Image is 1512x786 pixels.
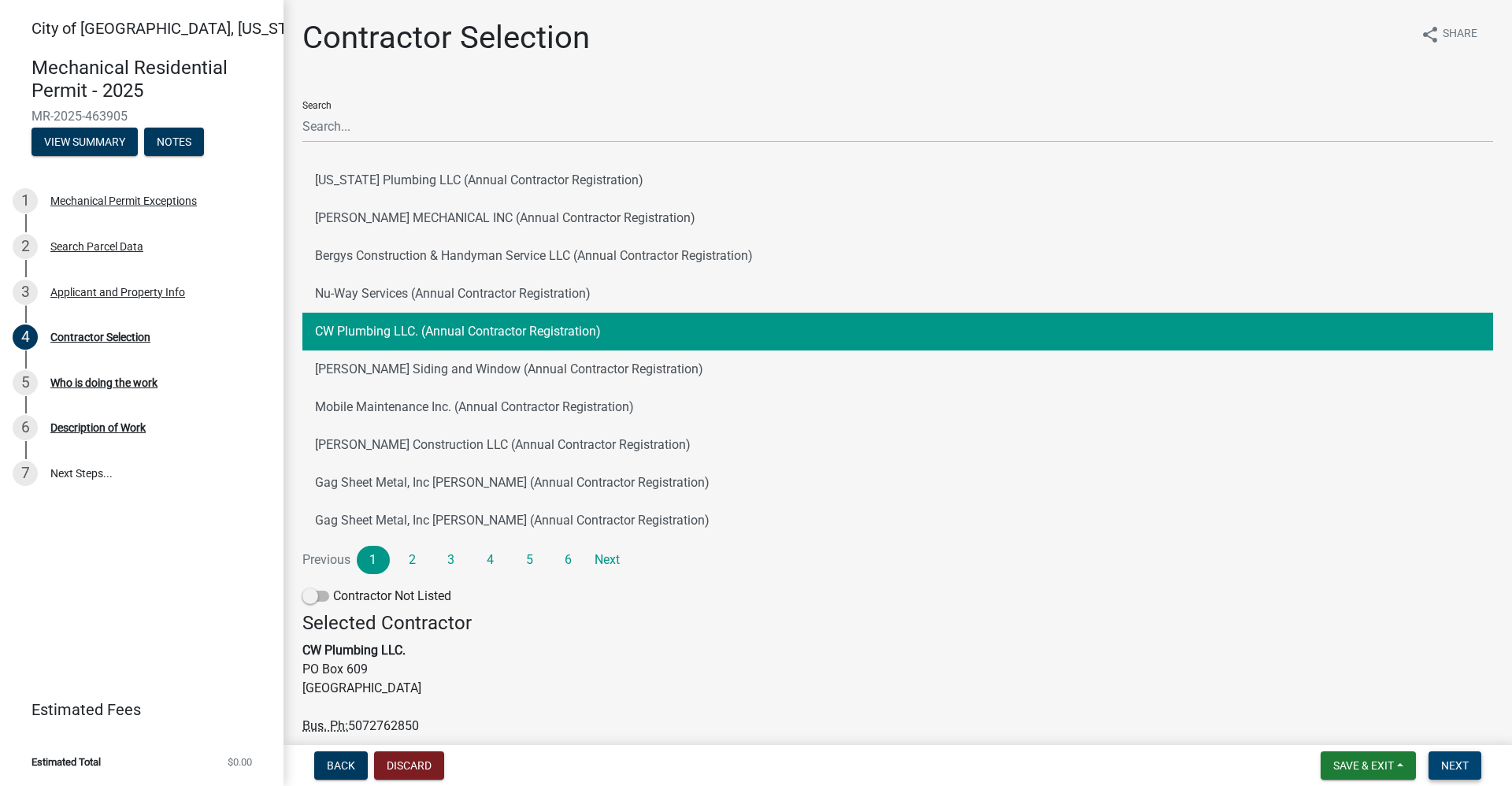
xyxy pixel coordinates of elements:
[1321,751,1416,780] button: Save & Exit
[31,57,271,102] h4: Mechanical Residential Permit - 2025
[50,422,146,433] div: Description of Work
[552,546,585,574] a: 6
[13,280,38,305] div: 3
[144,136,204,149] wm-modal-confirm: Notes
[302,426,1493,464] button: [PERSON_NAME] Construction LLC (Annual Contractor Registration)
[302,737,326,752] abbr: Fax Number
[513,546,546,574] a: 5
[144,128,204,156] button: Notes
[357,546,390,574] a: 1
[1441,759,1469,772] span: Next
[302,199,1493,237] button: [PERSON_NAME] MECHANICAL INC (Annual Contractor Registration)
[302,587,451,606] label: Contractor Not Listed
[302,643,406,658] strong: CW Plumbing LLC.
[50,195,197,206] div: Mechanical Permit Exceptions
[13,461,38,486] div: 7
[31,128,138,156] button: View Summary
[314,751,368,780] button: Back
[302,388,1493,426] button: Mobile Maintenance Inc. (Annual Contractor Registration)
[50,332,150,343] div: Contractor Selection
[302,19,590,57] h1: Contractor Selection
[1333,759,1394,772] span: Save & Exit
[13,324,38,350] div: 4
[327,759,355,772] span: Back
[13,234,38,259] div: 2
[50,377,157,388] div: Who is doing the work
[1408,19,1490,50] button: shareShare
[50,241,143,252] div: Search Parcel Data
[474,546,507,574] a: 4
[302,612,1493,635] h4: Selected Contractor
[302,546,1493,574] nav: Page navigation
[302,612,1493,773] address: PO Box 609 [GEOGRAPHIC_DATA]
[435,546,468,574] a: 3
[31,136,138,149] wm-modal-confirm: Summary
[31,757,101,767] span: Estimated Total
[302,275,1493,313] button: Nu-Way Services (Annual Contractor Registration)
[1421,25,1440,44] i: share
[348,718,419,733] span: 5072762850
[13,415,38,440] div: 6
[591,546,624,574] a: Next
[1429,751,1481,780] button: Next
[302,237,1493,275] button: Bergys Construction & Handyman Service LLC (Annual Contractor Registration)
[31,19,318,38] span: City of [GEOGRAPHIC_DATA], [US_STATE]
[302,313,1493,350] button: CW Plumbing LLC. (Annual Contractor Registration)
[31,109,252,124] span: MR-2025-463905
[13,370,38,395] div: 5
[302,718,348,733] abbr: Business Phone
[374,751,444,780] button: Discard
[302,350,1493,388] button: [PERSON_NAME] Siding and Window (Annual Contractor Registration)
[13,188,38,213] div: 1
[302,110,1493,143] input: Search...
[396,546,429,574] a: 2
[302,161,1493,199] button: [US_STATE] Plumbing LLC (Annual Contractor Registration)
[1443,25,1477,44] span: Share
[302,502,1493,539] button: Gag Sheet Metal, Inc [PERSON_NAME] (Annual Contractor Registration)
[13,694,258,725] a: Estimated Fees
[50,287,185,298] div: Applicant and Property Info
[228,757,252,767] span: $0.00
[302,464,1493,502] button: Gag Sheet Metal, Inc [PERSON_NAME] (Annual Contractor Registration)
